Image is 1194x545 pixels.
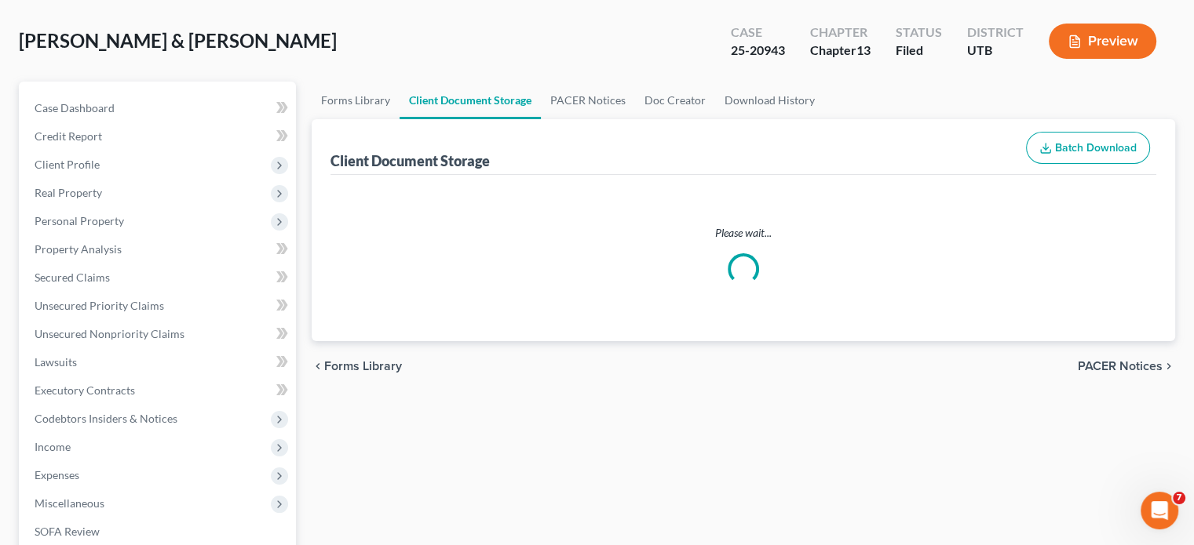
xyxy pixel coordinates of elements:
span: 13 [856,42,871,57]
div: Client Document Storage [330,151,490,170]
span: Lawsuits [35,355,77,369]
span: Codebtors Insiders & Notices [35,412,177,425]
a: Unsecured Priority Claims [22,292,296,320]
a: Lawsuits [22,348,296,376]
div: Chapter [810,42,871,60]
a: Credit Report [22,122,296,151]
a: Unsecured Nonpriority Claims [22,320,296,348]
span: Forms Library [324,360,402,372]
span: Unsecured Nonpriority Claims [35,327,184,340]
span: Expenses [35,468,79,481]
div: District [967,24,1024,42]
a: Secured Claims [22,263,296,292]
span: Case Dashboard [35,101,115,114]
span: Income [35,440,71,453]
div: Chapter [810,24,871,42]
div: Status [896,24,942,42]
span: Real Property [35,186,102,199]
span: Client Profile [35,158,100,171]
a: PACER Notices [541,82,635,119]
button: chevron_left Forms Library [312,360,402,372]
span: Personal Property [35,214,124,227]
span: Property Analysis [35,242,122,256]
span: PACER Notices [1078,360,1163,372]
span: SOFA Review [35,525,100,538]
a: Property Analysis [22,235,296,263]
span: Executory Contracts [35,383,135,397]
div: Filed [896,42,942,60]
span: 7 [1173,492,1185,504]
p: Please wait... [334,225,1153,241]
a: Forms Library [312,82,400,119]
i: chevron_right [1163,360,1175,372]
a: Client Document Storage [400,82,541,119]
a: Case Dashboard [22,94,296,122]
button: PACER Notices chevron_right [1078,360,1175,372]
span: [PERSON_NAME] & [PERSON_NAME] [19,29,337,52]
span: Credit Report [35,129,102,143]
span: Secured Claims [35,271,110,284]
div: UTB [967,42,1024,60]
button: Preview [1049,24,1156,59]
i: chevron_left [312,360,324,372]
span: Miscellaneous [35,496,104,510]
a: Download History [715,82,824,119]
span: Batch Download [1055,141,1137,154]
span: Unsecured Priority Claims [35,299,164,312]
a: Executory Contracts [22,376,296,405]
a: Doc Creator [635,82,715,119]
div: Case [731,24,785,42]
iframe: Intercom live chat [1141,492,1178,529]
button: Batch Download [1026,132,1150,165]
div: 25-20943 [731,42,785,60]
